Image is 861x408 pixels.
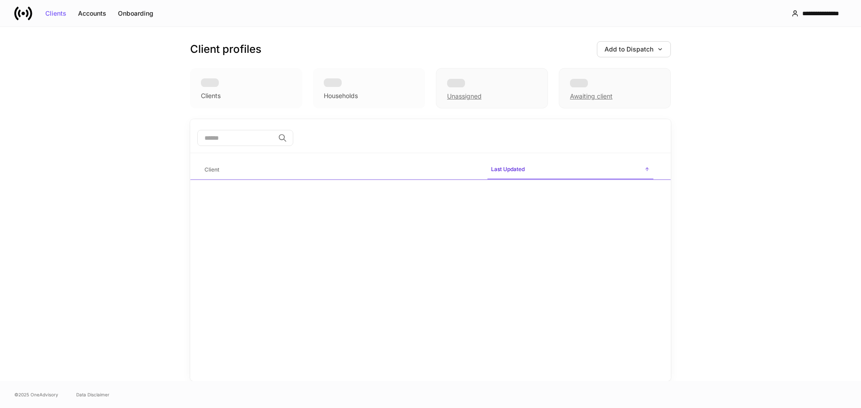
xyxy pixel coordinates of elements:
[118,10,153,17] div: Onboarding
[45,10,66,17] div: Clients
[570,92,613,101] div: Awaiting client
[72,6,112,21] button: Accounts
[190,42,261,56] h3: Client profiles
[597,41,671,57] button: Add to Dispatch
[604,46,663,52] div: Add to Dispatch
[112,6,159,21] button: Onboarding
[487,160,653,180] span: Last Updated
[201,161,480,179] span: Client
[14,391,58,398] span: © 2025 OneAdvisory
[447,92,482,101] div: Unassigned
[76,391,109,398] a: Data Disclaimer
[201,91,221,100] div: Clients
[436,68,548,108] div: Unassigned
[559,68,671,108] div: Awaiting client
[204,165,219,174] h6: Client
[39,6,72,21] button: Clients
[491,165,525,173] h6: Last Updated
[324,91,358,100] div: Households
[78,10,106,17] div: Accounts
